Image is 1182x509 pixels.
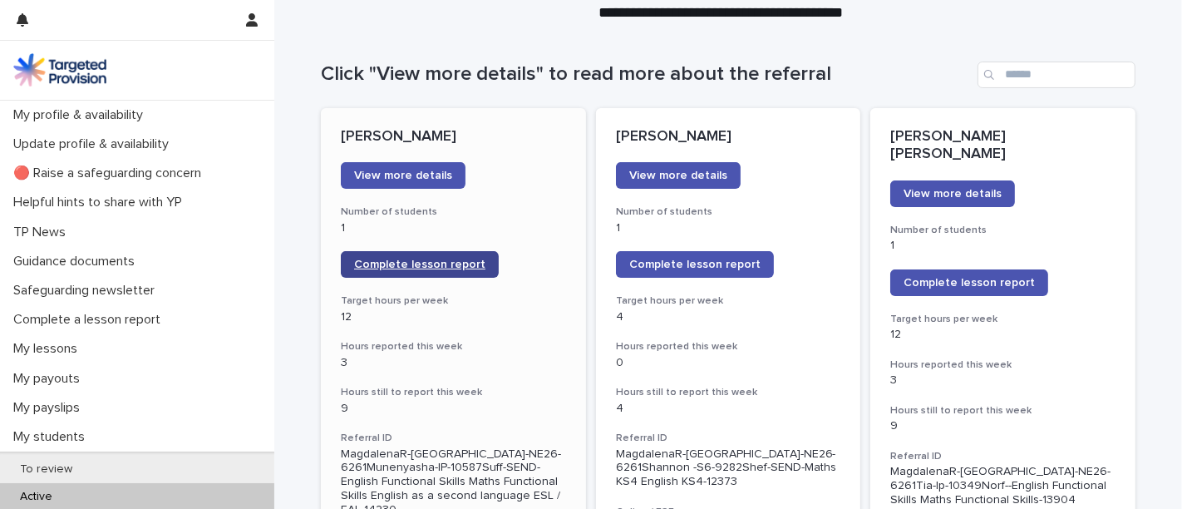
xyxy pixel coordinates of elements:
[890,419,1116,433] p: 9
[7,107,156,123] p: My profile & availability
[341,221,566,235] p: 1
[341,386,566,399] h3: Hours still to report this week
[890,450,1116,463] h3: Referral ID
[616,356,841,370] p: 0
[341,162,465,189] a: View more details
[341,356,566,370] p: 3
[341,310,566,324] p: 12
[616,205,841,219] h3: Number of students
[616,432,841,445] h3: Referral ID
[616,447,841,489] p: MagdalenaR-[GEOGRAPHIC_DATA]-NE26-6261Shannon -S6-9282Shef-SEND-Maths KS4 English KS4-12373
[7,400,93,416] p: My payslips
[7,254,148,269] p: Guidance documents
[616,386,841,399] h3: Hours still to report this week
[7,490,66,504] p: Active
[616,251,774,278] a: Complete lesson report
[7,312,174,328] p: Complete a lesson report
[616,128,841,146] p: [PERSON_NAME]
[341,205,566,219] h3: Number of students
[7,371,93,387] p: My payouts
[890,465,1116,507] p: MagdalenaR-[GEOGRAPHIC_DATA]-NE26-6261Tia-Ip-10349Norf--English Functional Skills Maths Functiona...
[7,225,79,240] p: TP News
[616,162,741,189] a: View more details
[321,62,971,86] h1: Click "View more details" to read more about the referral
[890,358,1116,372] h3: Hours reported this week
[7,136,182,152] p: Update profile & availability
[629,170,727,181] span: View more details
[7,429,98,445] p: My students
[904,188,1002,200] span: View more details
[341,402,566,416] p: 9
[890,224,1116,237] h3: Number of students
[354,259,485,270] span: Complete lesson report
[7,462,86,477] p: To review
[341,432,566,445] h3: Referral ID
[904,277,1035,289] span: Complete lesson report
[616,294,841,308] h3: Target hours per week
[354,170,452,181] span: View more details
[978,62,1135,88] input: Search
[890,328,1116,342] p: 12
[616,402,841,416] p: 4
[13,53,106,86] img: M5nRWzHhSzIhMunXDL62
[890,180,1015,207] a: View more details
[890,313,1116,326] h3: Target hours per week
[7,166,214,181] p: 🔴 Raise a safeguarding concern
[890,128,1116,164] p: [PERSON_NAME] [PERSON_NAME]
[7,195,195,210] p: Helpful hints to share with YP
[7,283,168,299] p: Safeguarding newsletter
[629,259,761,270] span: Complete lesson report
[7,341,91,357] p: My lessons
[341,340,566,353] h3: Hours reported this week
[341,128,566,146] p: [PERSON_NAME]
[890,269,1048,296] a: Complete lesson report
[890,404,1116,418] h3: Hours still to report this week
[616,221,841,235] p: 1
[341,294,566,308] h3: Target hours per week
[890,373,1116,388] p: 3
[341,251,499,278] a: Complete lesson report
[616,310,841,324] p: 4
[616,340,841,353] h3: Hours reported this week
[890,239,1116,253] p: 1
